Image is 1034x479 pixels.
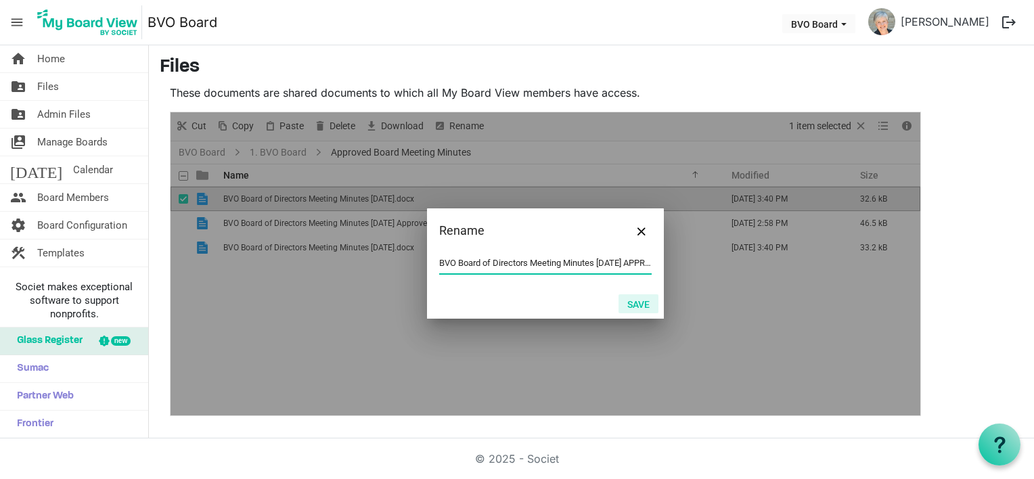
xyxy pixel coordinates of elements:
[619,294,658,313] button: Save
[37,212,127,239] span: Board Configuration
[439,221,609,241] div: Rename
[33,5,142,39] img: My Board View Logo
[10,45,26,72] span: home
[4,9,30,35] span: menu
[111,336,131,346] div: new
[10,411,53,438] span: Frontier
[995,8,1023,37] button: logout
[868,8,895,35] img: PyyS3O9hLMNWy5sfr9llzGd1zSo7ugH3aP_66mAqqOBuUsvSKLf-rP3SwHHrcKyCj7ldBY4ygcQ7lV8oQjcMMA_thumb.png
[10,73,26,100] span: folder_shared
[10,156,62,183] span: [DATE]
[10,355,49,382] span: Sumac
[160,56,1023,79] h3: Files
[33,5,148,39] a: My Board View Logo
[10,184,26,211] span: people
[631,221,652,241] button: Close
[10,239,26,267] span: construction
[439,253,652,273] input: Enter your new name
[37,239,85,267] span: Templates
[10,327,83,355] span: Glass Register
[10,129,26,156] span: switch_account
[170,85,921,101] p: These documents are shared documents to which all My Board View members have access.
[10,101,26,128] span: folder_shared
[37,129,108,156] span: Manage Boards
[37,45,65,72] span: Home
[37,73,59,100] span: Files
[37,101,91,128] span: Admin Files
[10,383,74,410] span: Partner Web
[475,452,559,465] a: © 2025 - Societ
[10,212,26,239] span: settings
[6,280,142,321] span: Societ makes exceptional software to support nonprofits.
[148,9,217,36] a: BVO Board
[73,156,113,183] span: Calendar
[37,184,109,211] span: Board Members
[782,14,855,33] button: BVO Board dropdownbutton
[895,8,995,35] a: [PERSON_NAME]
